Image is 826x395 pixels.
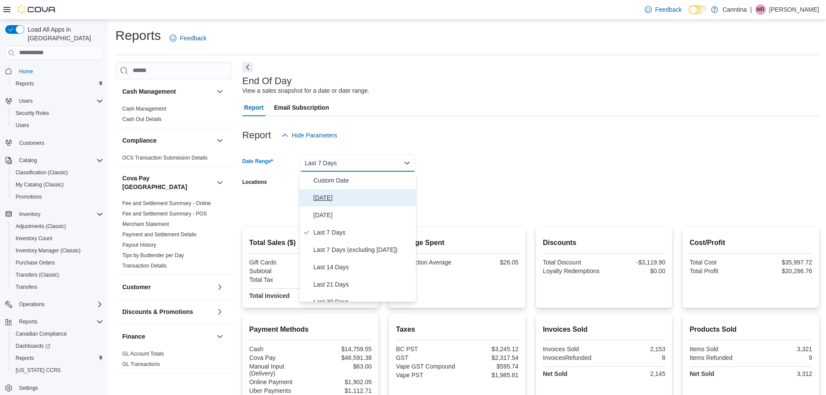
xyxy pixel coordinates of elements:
span: Cash Out Details [122,116,162,123]
span: Reports [16,355,34,362]
div: Items Sold [689,346,749,353]
div: 8 [606,354,665,361]
span: Adjustments (Classic) [16,223,66,230]
span: Purchase Orders [16,259,55,266]
button: Finance [215,331,225,342]
button: My Catalog (Classic) [9,179,107,191]
div: View a sales snapshot for a date or date range. [242,86,369,95]
button: Inventory Manager (Classic) [9,245,107,257]
button: Purchase Orders [9,257,107,269]
span: Email Subscription [274,99,329,116]
div: $1,985.81 [459,372,519,379]
span: Classification (Classic) [12,167,103,178]
div: InvoicesRefunded [543,354,602,361]
span: Last 7 Days (excluding [DATE]) [313,245,412,255]
button: Cova Pay [GEOGRAPHIC_DATA] [215,177,225,188]
a: Transaction Details [122,263,167,269]
h3: End Of Day [242,76,292,86]
span: Home [19,68,33,75]
div: Total Profit [689,268,749,274]
button: Finance [122,332,213,341]
a: Inventory Manager (Classic) [12,245,84,256]
a: Feedback [166,29,210,47]
button: Settings [2,382,107,394]
span: Custom Date [313,175,412,186]
a: Merchant Statement [122,221,169,227]
span: Customers [19,140,44,147]
span: Classification (Classic) [16,169,68,176]
div: 3,312 [753,370,812,377]
span: Payment and Settlement Details [122,231,196,238]
span: Last 7 Days [313,227,412,238]
button: Security Roles [9,107,107,119]
div: $46,591.38 [312,354,372,361]
button: Customer [122,283,213,291]
span: Canadian Compliance [16,330,67,337]
a: Users [12,120,33,131]
input: Dark Mode [689,5,707,14]
div: 2,153 [606,346,665,353]
button: Reports [2,316,107,328]
span: Canadian Compliance [12,329,103,339]
p: Canntina [722,4,747,15]
span: Settings [19,385,38,392]
button: [US_STATE] CCRS [9,364,107,376]
div: $14,759.55 [312,346,372,353]
h1: Reports [115,27,161,44]
img: Cova [17,5,56,14]
h3: Finance [122,332,145,341]
span: GL Transactions [122,361,160,368]
span: Transaction Details [122,262,167,269]
span: Load All Apps in [GEOGRAPHIC_DATA] [24,25,103,42]
span: Feedback [655,5,682,14]
button: Canadian Compliance [9,328,107,340]
h3: Discounts & Promotions [122,307,193,316]
div: BC PST [396,346,455,353]
span: Adjustments (Classic) [12,221,103,232]
h2: Products Sold [689,324,812,335]
button: Cash Management [122,87,213,96]
button: Compliance [215,135,225,146]
span: MR [757,4,765,15]
button: Transfers (Classic) [9,269,107,281]
div: Items Refunded [689,354,749,361]
span: Purchase Orders [12,258,103,268]
a: My Catalog (Classic) [12,180,67,190]
span: Tips by Budtender per Day [122,252,184,259]
span: Hide Parameters [292,131,337,140]
h2: Cost/Profit [689,238,812,248]
button: Discounts & Promotions [122,307,213,316]
span: My Catalog (Classic) [12,180,103,190]
button: Customer [215,282,225,292]
div: Transaction Average [396,259,455,266]
span: [DATE] [313,210,412,220]
span: Transfers (Classic) [12,270,103,280]
span: Security Roles [16,110,49,117]
div: Total Tax [249,276,309,283]
span: Dashboards [12,341,103,351]
a: Classification (Classic) [12,167,72,178]
div: $3,245.12 [459,346,519,353]
a: Cash Management [122,106,166,112]
h2: Payment Methods [249,324,372,335]
span: Merchant Statement [122,221,169,228]
span: Users [16,96,103,106]
div: $20,286.76 [753,268,812,274]
button: Inventory [16,209,44,219]
div: -$3,119.90 [606,259,665,266]
div: Vape PST [396,372,455,379]
a: Fee and Settlement Summary - POS [122,211,207,217]
a: Reports [12,353,37,363]
span: Fee and Settlement Summary - Online [122,200,211,207]
div: Compliance [115,153,232,166]
h2: Average Spent [396,238,519,248]
a: Security Roles [12,108,52,118]
h3: Report [242,130,271,140]
button: Users [2,95,107,107]
label: Date Range [242,158,273,165]
button: Cash Management [215,86,225,97]
span: Inventory [19,211,40,218]
button: Users [16,96,36,106]
button: Classification (Classic) [9,166,107,179]
span: My Catalog (Classic) [16,181,64,188]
